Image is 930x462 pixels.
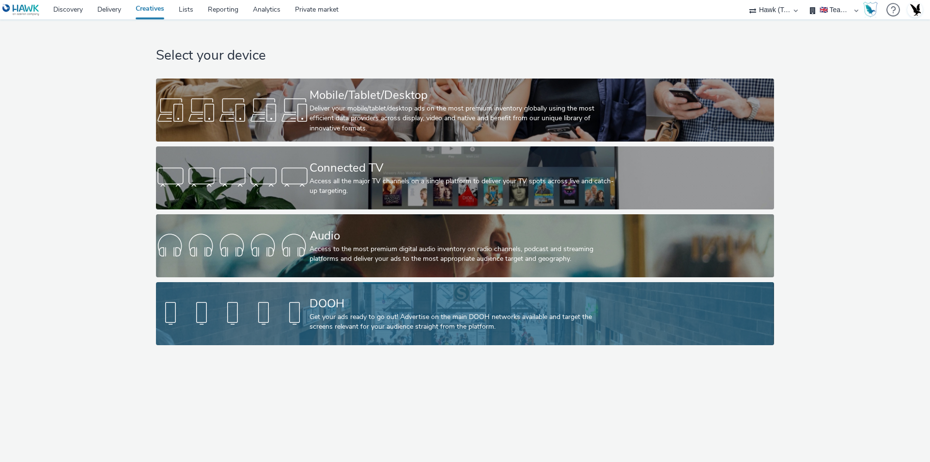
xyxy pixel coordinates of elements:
a: Mobile/Tablet/DesktopDeliver your mobile/tablet/desktop ads on the most premium inventory globall... [156,79,774,142]
div: Access to the most premium digital audio inventory on radio channels, podcast and streaming platf... [310,244,617,264]
a: AudioAccess to the most premium digital audio inventory on radio channels, podcast and streaming ... [156,214,774,277]
div: DOOH [310,295,617,312]
div: Get your ads ready to go out! Advertise on the main DOOH networks available and target the screen... [310,312,617,332]
a: Connected TVAccess all the major TV channels on a single platform to deliver your TV spots across... [156,146,774,209]
a: DOOHGet your ads ready to go out! Advertise on the main DOOH networks available and target the sc... [156,282,774,345]
div: Mobile/Tablet/Desktop [310,87,617,104]
img: undefined Logo [2,4,40,16]
div: Deliver your mobile/tablet/desktop ads on the most premium inventory globally using the most effi... [310,104,617,133]
img: Hawk Academy [863,2,878,17]
div: Audio [310,227,617,244]
img: Account UK [908,2,922,17]
div: Access all the major TV channels on a single platform to deliver your TV spots across live and ca... [310,176,617,196]
h1: Select your device [156,47,774,65]
div: Connected TV [310,159,617,176]
a: Hawk Academy [863,2,882,17]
